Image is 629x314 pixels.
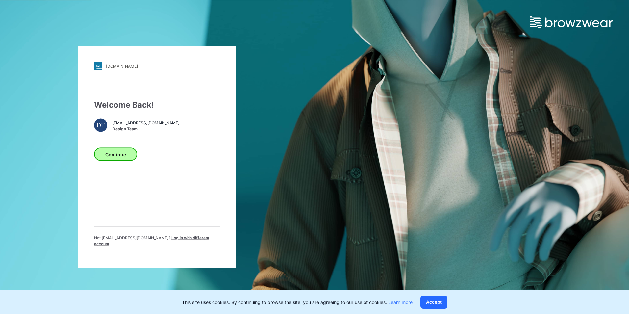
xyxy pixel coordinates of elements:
button: Accept [420,296,447,309]
div: DT [94,119,107,132]
p: Not [EMAIL_ADDRESS][DOMAIN_NAME] ? [94,235,220,247]
a: [DOMAIN_NAME] [94,62,220,70]
div: Welcome Back! [94,99,220,111]
p: This site uses cookies. By continuing to browse the site, you are agreeing to our use of cookies. [182,299,413,306]
span: Design Team [113,126,179,132]
a: Learn more [388,300,413,305]
img: browzwear-logo.73288ffb.svg [530,16,613,28]
img: svg+xml;base64,PHN2ZyB3aWR0aD0iMjgiIGhlaWdodD0iMjgiIHZpZXdCb3g9IjAgMCAyOCAyOCIgZmlsbD0ibm9uZSIgeG... [94,62,102,70]
span: [EMAIL_ADDRESS][DOMAIN_NAME] [113,120,179,126]
div: [DOMAIN_NAME] [106,64,138,68]
button: Continue [94,148,137,161]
